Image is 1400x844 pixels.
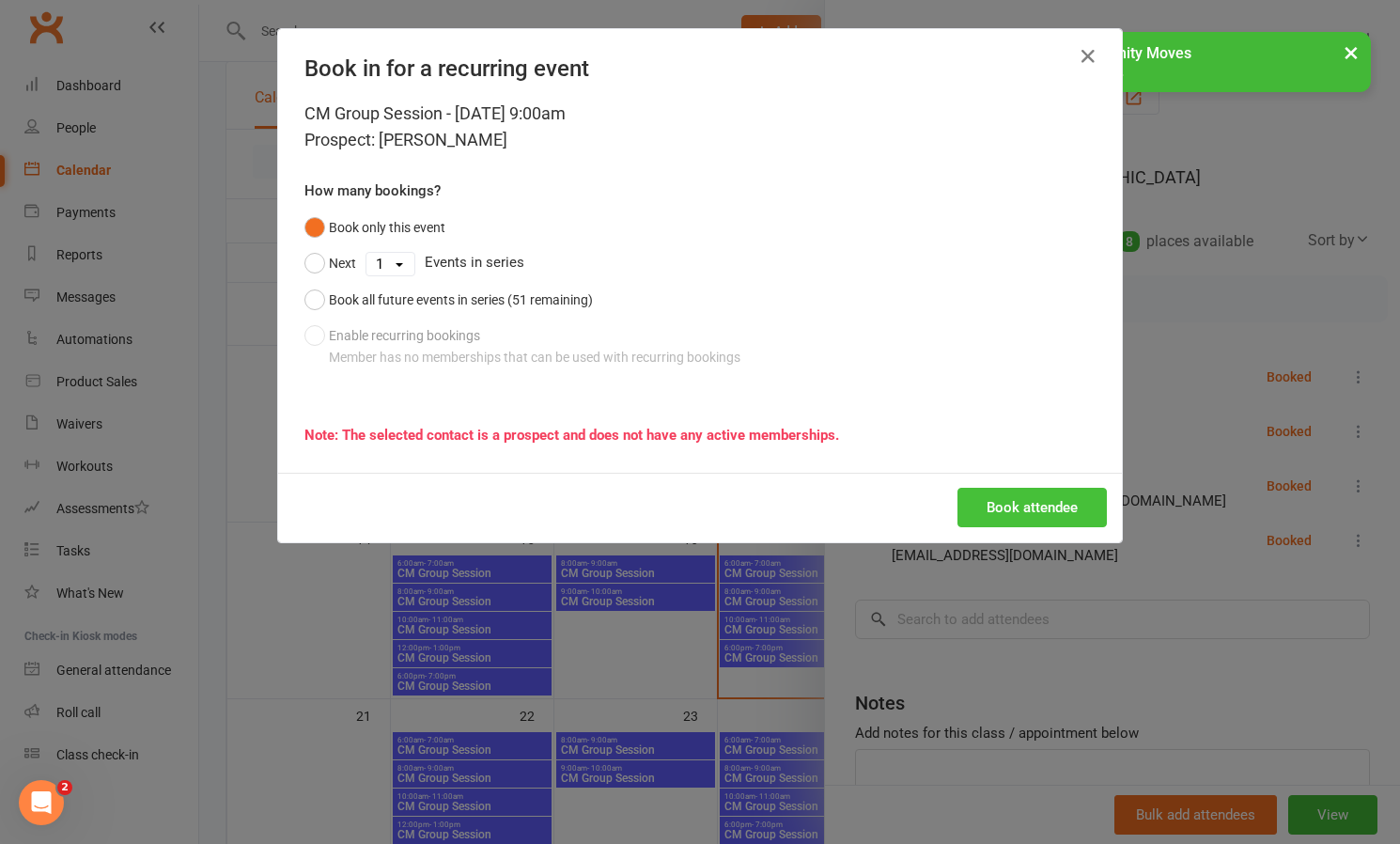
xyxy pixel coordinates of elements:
div: Note: The selected contact is a prospect and does not have any active memberships. [304,424,1096,446]
button: Next [304,245,356,281]
iframe: Intercom live chat [19,780,64,825]
button: Book attendee [957,488,1107,527]
span: 2 [57,780,72,795]
div: CM Group Session - [DATE] 9:00am Prospect: [PERSON_NAME] [304,101,1096,153]
div: Events in series [304,245,1096,281]
button: Book all future events in series (51 remaining) [304,282,593,318]
label: How many bookings? [304,180,441,202]
h4: Book in for a recurring event [304,55,1096,82]
button: Close [1073,41,1103,71]
button: Book only this event [304,210,445,245]
div: Book all future events in series (51 remaining) [329,289,593,310]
